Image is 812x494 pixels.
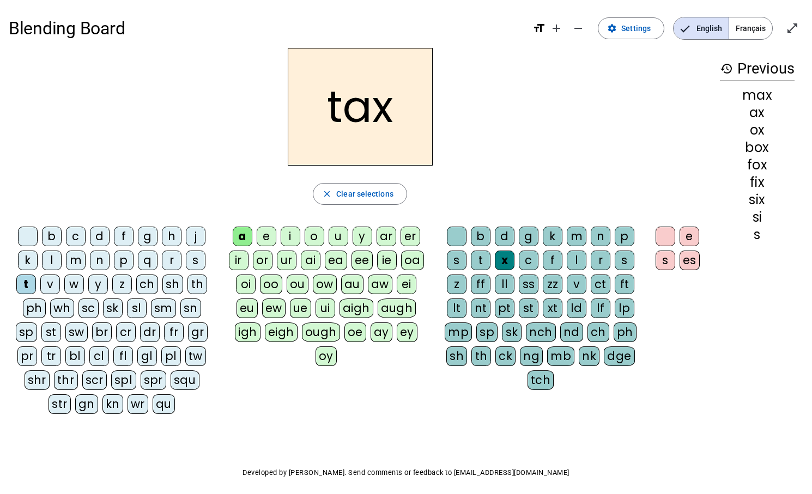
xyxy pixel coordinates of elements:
[141,370,167,390] div: spr
[786,22,799,35] mat-icon: open_in_full
[546,17,567,39] button: Increase font size
[54,370,78,390] div: thr
[567,275,586,294] div: v
[65,322,88,342] div: sw
[233,227,252,246] div: a
[720,211,795,224] div: si
[75,394,98,414] div: gn
[188,322,208,342] div: gr
[720,141,795,154] div: box
[447,251,466,270] div: s
[446,346,467,366] div: sh
[621,22,651,35] span: Settings
[519,275,538,294] div: ss
[495,275,514,294] div: ll
[720,62,733,75] mat-icon: history
[260,275,282,294] div: oo
[49,394,71,414] div: str
[65,346,85,366] div: bl
[567,251,586,270] div: l
[185,346,206,366] div: tw
[604,346,635,366] div: dge
[90,227,110,246] div: d
[615,275,634,294] div: ft
[186,227,205,246] div: j
[368,275,392,294] div: aw
[237,298,258,318] div: eu
[92,322,112,342] div: br
[64,275,84,294] div: w
[305,227,324,246] div: o
[720,124,795,137] div: ox
[114,227,134,246] div: f
[162,227,181,246] div: h
[89,346,109,366] div: cl
[720,228,795,241] div: s
[9,466,803,479] p: Developed by [PERSON_NAME]. Send comments or feedback to [EMAIL_ADDRESS][DOMAIN_NAME]
[287,275,308,294] div: ou
[88,275,108,294] div: y
[377,251,397,270] div: ie
[90,251,110,270] div: n
[532,22,546,35] mat-icon: format_size
[82,370,107,390] div: scr
[25,370,50,390] div: shr
[519,298,538,318] div: st
[103,298,123,318] div: sk
[113,346,133,366] div: fl
[171,370,199,390] div: squ
[229,251,249,270] div: ir
[290,298,311,318] div: ue
[41,322,61,342] div: st
[720,176,795,189] div: fix
[720,57,795,81] h3: Previous
[164,322,184,342] div: fr
[78,298,99,318] div: sc
[720,193,795,206] div: six
[729,17,772,39] span: Français
[526,322,556,342] div: nch
[591,298,610,318] div: lf
[137,346,157,366] div: gl
[277,251,296,270] div: ur
[344,322,366,342] div: oe
[720,89,795,102] div: max
[587,322,609,342] div: ch
[567,17,589,39] button: Decrease font size
[720,106,795,119] div: ax
[674,17,729,39] span: English
[336,187,393,200] span: Clear selections
[471,227,490,246] div: b
[340,298,373,318] div: aigh
[547,346,574,366] div: mb
[257,227,276,246] div: e
[591,275,610,294] div: ct
[377,227,396,246] div: ar
[40,275,60,294] div: v
[17,346,37,366] div: pr
[550,22,563,35] mat-icon: add
[378,298,416,318] div: augh
[265,322,298,342] div: eigh
[162,275,183,294] div: sh
[447,298,466,318] div: lt
[680,227,699,246] div: e
[615,227,634,246] div: p
[16,322,37,342] div: sp
[572,22,585,35] mat-icon: remove
[50,298,74,318] div: wh
[401,227,420,246] div: er
[341,275,363,294] div: au
[112,275,132,294] div: z
[127,298,147,318] div: sl
[186,251,205,270] div: s
[495,298,514,318] div: pt
[153,394,175,414] div: qu
[680,251,700,270] div: es
[253,251,272,270] div: or
[16,275,36,294] div: t
[607,23,617,33] mat-icon: settings
[111,370,136,390] div: spl
[151,298,176,318] div: sm
[471,275,490,294] div: ff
